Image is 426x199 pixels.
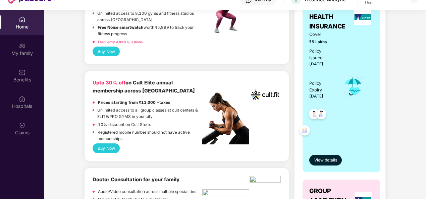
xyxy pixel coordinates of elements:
strong: Prices starting from ₹11,000 +taxes [98,100,170,105]
img: cult.png [250,79,281,111]
b: Upto 30% off [93,80,125,86]
a: Frequently Asked Questions! [98,40,144,44]
span: Cover [309,31,333,38]
img: physica%20-%20Edited.png [250,176,281,185]
img: insurerLogo [354,9,371,25]
img: svg+xml;base64,PHN2ZyB4bWxucz0iaHR0cDovL3d3dy53My5vcmcvMjAwMC9zdmciIHdpZHRoPSI0OC45NDMiIGhlaWdodD... [306,107,322,123]
img: pc2.png [202,92,249,144]
strong: Free Noise smartwatch [98,25,144,30]
img: icon [342,75,364,97]
p: Audio/Video consultation across multiple specialities [98,189,196,195]
div: Policy Expiry [309,80,333,93]
button: Buy Now [93,143,120,153]
img: svg+xml;base64,PHN2ZyBpZD0iQ2xhaW0iIHhtbG5zPSJodHRwOi8vd3d3LnczLm9yZy8yMDAwL3N2ZyIgd2lkdGg9IjIwIi... [19,122,25,129]
img: svg+xml;base64,PHN2ZyBpZD0iSG9zcGl0YWxzIiB4bWxucz0iaHR0cDovL3d3dy53My5vcmcvMjAwMC9zdmciIHdpZHRoPS... [19,95,25,102]
img: pngtree-physiotherapy-physiotherapist-rehab-disability-stretching-png-image_6063262.png [202,189,249,198]
span: GROUP HEALTH INSURANCE [309,3,352,31]
span: ₹5 Lakhs [309,39,333,45]
img: svg+xml;base64,PHN2ZyBpZD0iSG9tZSIgeG1sbnM9Imh0dHA6Ly93d3cudzMub3JnLzIwMDAvc3ZnIiB3aWR0aD0iMjAiIG... [19,16,25,23]
span: View details [314,157,337,163]
b: on Cult Elite annual membership across [GEOGRAPHIC_DATA] [93,80,195,93]
button: Buy Now [93,47,120,56]
button: View details [309,155,342,165]
img: svg+xml;base64,PHN2ZyB4bWxucz0iaHR0cDovL3d3dy53My5vcmcvMjAwMC9zdmciIHdpZHRoPSI0OC45NDMiIGhlaWdodD... [313,107,329,123]
span: [DATE] [309,94,323,98]
p: Unlimited access to all group classes at cult centers & ELITE/PRO GYMS in your city. [97,107,202,120]
p: 10% discount on Cult Store. [98,122,151,128]
p: Unlimited access to 8,100 gyms and fitness studios across [GEOGRAPHIC_DATA] [97,10,202,23]
img: svg+xml;base64,PHN2ZyB4bWxucz0iaHR0cDovL3d3dy53My5vcmcvMjAwMC9zdmciIHdpZHRoPSI0OC45NDMiIGhlaWdodD... [297,123,313,140]
span: [DATE] [309,62,323,66]
img: svg+xml;base64,PHN2ZyBpZD0iQmVuZWZpdHMiIHhtbG5zPSJodHRwOi8vd3d3LnczLm9yZy8yMDAwL3N2ZyIgd2lkdGg9Ij... [19,69,25,76]
div: Policy issued [309,48,333,61]
img: svg+xml;base64,PHN2ZyB3aWR0aD0iMjAiIGhlaWdodD0iMjAiIHZpZXdCb3g9IjAgMCAyMCAyMCIgZmlsbD0ibm9uZSIgeG... [19,43,25,49]
p: Registered mobile number should not have active memberships. [98,129,202,142]
p: worth ₹5,999 to track your fitness progress [98,24,202,37]
b: Doctor Consultation for your family [93,177,179,183]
